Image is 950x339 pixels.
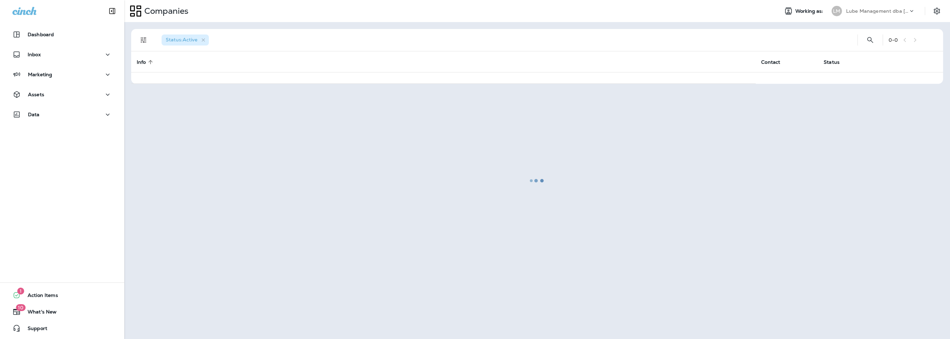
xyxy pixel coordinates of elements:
button: Settings [931,5,943,17]
p: Assets [28,92,44,97]
button: Inbox [7,48,117,61]
p: Marketing [28,72,52,77]
button: 1Action Items [7,288,117,302]
p: Dashboard [28,32,54,37]
span: What's New [21,309,57,317]
p: Data [28,112,40,117]
span: Action Items [21,292,58,301]
button: Assets [7,88,117,101]
button: Collapse Sidebar [103,4,122,18]
div: LM [832,6,842,16]
button: Marketing [7,68,117,81]
button: 10What's New [7,305,117,319]
button: Support [7,321,117,335]
span: Support [21,326,47,334]
p: Companies [142,6,188,16]
span: Working as: [795,8,825,14]
p: Inbox [28,52,41,57]
button: Dashboard [7,28,117,41]
p: Lube Management dba [PERSON_NAME] [846,8,908,14]
span: 1 [17,288,24,295]
span: 10 [16,304,26,311]
button: Data [7,108,117,121]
